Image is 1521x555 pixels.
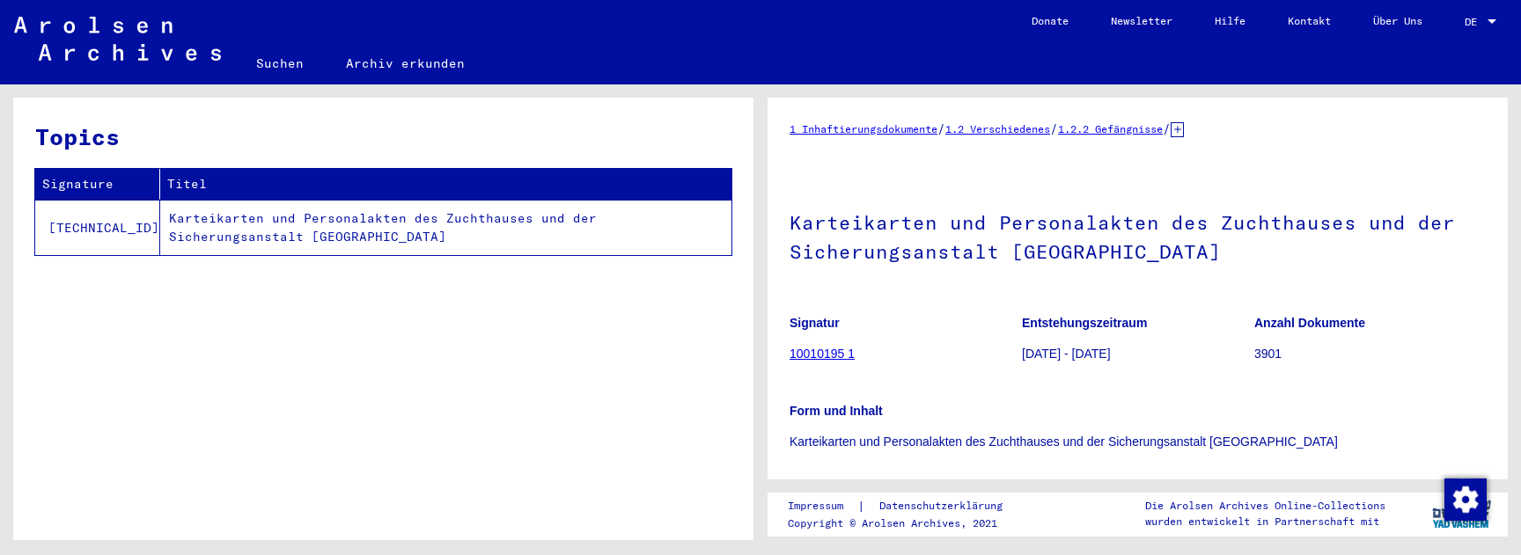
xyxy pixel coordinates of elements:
p: Copyright © Arolsen Archives, 2021 [788,515,1024,531]
td: [TECHNICAL_ID] [35,200,160,255]
a: 1.2.2 Gefängnisse [1058,122,1163,135]
b: Anzahl Dokumente [1254,316,1365,330]
span: / [1050,120,1058,136]
a: Suchen [235,42,325,84]
b: Form und Inhalt [790,404,883,418]
img: yv_logo.png [1429,492,1495,536]
div: | [788,497,1024,515]
p: 3901 [1254,345,1486,363]
th: Signature [35,169,160,200]
p: Die Arolsen Archives Online-Collections [1145,498,1385,514]
span: DE [1465,16,1484,28]
a: Impressum [788,497,857,515]
a: 1.2 Verschiedenes [945,122,1050,135]
a: Archiv erkunden [325,42,486,84]
p: wurden entwickelt in Partnerschaft mit [1145,514,1385,529]
h3: Topics [35,120,731,154]
h1: Karteikarten und Personalakten des Zuchthauses und der Sicherungsanstalt [GEOGRAPHIC_DATA] [790,182,1486,288]
td: Karteikarten und Personalakten des Zuchthauses und der Sicherungsanstalt [GEOGRAPHIC_DATA] [160,200,731,255]
a: 1 Inhaftierungsdokumente [790,122,937,135]
a: Datenschutzerklärung [865,497,1024,515]
img: Arolsen_neg.svg [14,17,221,61]
th: Titel [160,169,731,200]
span: / [1163,120,1171,136]
span: / [937,120,945,136]
img: Zustimmung ändern [1444,478,1487,521]
p: Karteikarten und Personalakten des Zuchthauses und der Sicherungsanstalt [GEOGRAPHIC_DATA] [790,433,1486,451]
a: 10010195 1 [790,347,855,361]
b: Entstehungszeitraum [1022,316,1147,330]
p: [DATE] - [DATE] [1022,345,1253,363]
b: Signatur [790,316,840,330]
